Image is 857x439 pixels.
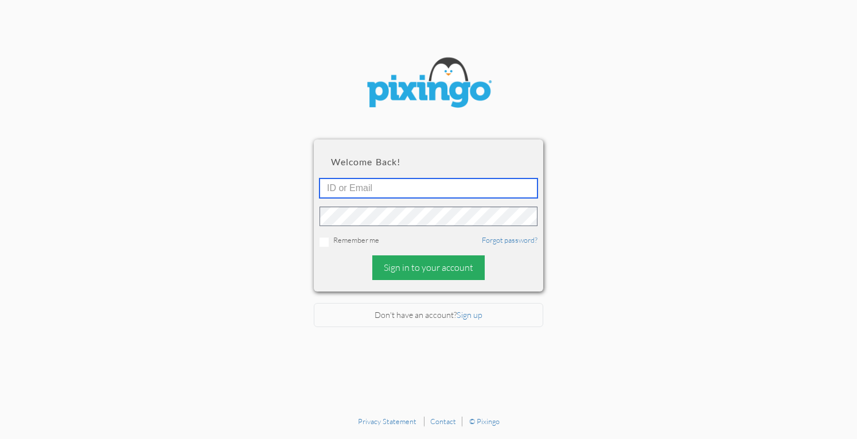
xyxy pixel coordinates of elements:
[482,235,537,244] a: Forgot password?
[430,417,456,426] a: Contact
[856,438,857,439] iframe: Chat
[314,303,543,328] div: Don't have an account?
[320,235,537,247] div: Remember me
[457,310,482,320] a: Sign up
[469,417,500,426] a: © Pixingo
[360,52,497,116] img: pixingo logo
[358,417,416,426] a: Privacy Statement
[331,157,526,167] h2: Welcome back!
[372,255,485,280] div: Sign in to your account
[320,178,537,198] input: ID or Email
